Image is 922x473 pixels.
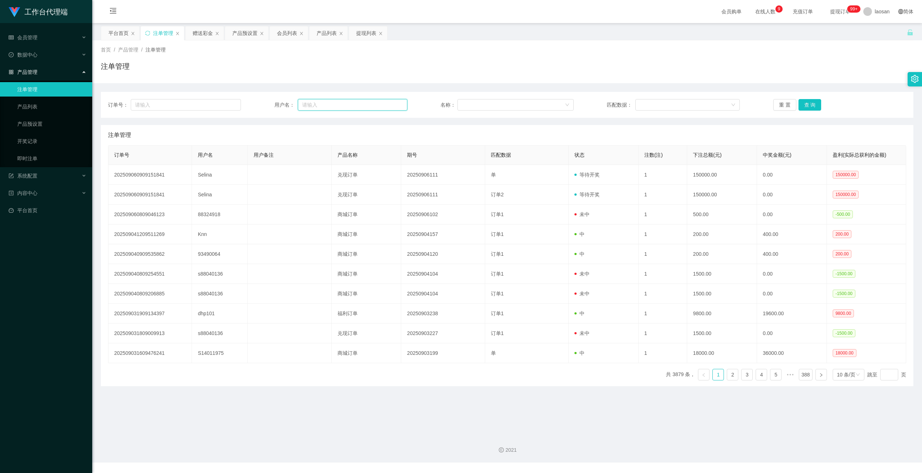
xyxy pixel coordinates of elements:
[108,304,192,323] td: 202509031909134397
[108,165,192,185] td: 202509060909151841
[192,205,248,224] td: 88324918
[379,31,383,36] i: 图标: close
[833,230,852,238] span: 200.00
[757,244,827,264] td: 400.00
[773,99,796,111] button: 重 置
[192,185,248,205] td: Selina
[827,9,854,14] span: 提现订单
[491,251,504,257] span: 订单1
[401,224,485,244] td: 20250904157
[192,244,248,264] td: 93490064
[687,304,757,323] td: 9800.00
[17,134,86,148] a: 开奖记录
[17,82,86,97] a: 注单管理
[332,284,402,304] td: 商城订单
[108,323,192,343] td: 202509031809009913
[867,369,906,380] div: 跳至 页
[17,117,86,131] a: 产品预设置
[639,343,688,363] td: 1
[277,26,297,40] div: 会员列表
[9,35,14,40] i: 图标: table
[491,271,504,277] span: 订单1
[192,304,248,323] td: dhp101
[639,165,688,185] td: 1
[192,284,248,304] td: s88040136
[192,323,248,343] td: s88040136
[215,31,219,36] i: 图标: close
[491,152,511,158] span: 匹配数据
[639,323,688,343] td: 1
[274,101,298,109] span: 用户名：
[702,373,706,377] i: 图标: left
[9,173,14,178] i: 图标: form
[24,0,68,23] h1: 工作台代理端
[9,52,37,58] span: 数据中心
[332,165,402,185] td: 兑现订单
[401,264,485,284] td: 20250904104
[108,244,192,264] td: 202509040909535862
[192,343,248,363] td: S14011975
[639,304,688,323] td: 1
[833,191,859,198] span: 150000.00
[757,343,827,363] td: 36000.00
[847,5,860,13] sup: 1090
[565,103,569,108] i: 图标: down
[114,152,129,158] span: 订单号
[789,9,816,14] span: 充值订单
[574,291,590,296] span: 未中
[833,210,853,218] span: -500.00
[401,304,485,323] td: 20250903238
[114,47,115,53] span: /
[332,264,402,284] td: 商城订单
[757,323,827,343] td: 0.00
[833,290,855,298] span: -1500.00
[401,244,485,264] td: 20250904120
[687,264,757,284] td: 1500.00
[108,131,131,139] span: 注单管理
[757,185,827,205] td: 0.00
[401,205,485,224] td: 20250906102
[499,447,504,452] i: 图标: copyright
[332,224,402,244] td: 商城订单
[192,224,248,244] td: Knn
[687,323,757,343] td: 1500.00
[687,284,757,304] td: 1500.00
[639,244,688,264] td: 1
[9,35,37,40] span: 会员管理
[898,9,903,14] i: 图标: global
[108,284,192,304] td: 202509040809206885
[17,151,86,166] a: 即时注单
[9,70,14,75] i: 图标: appstore-o
[687,205,757,224] td: 500.00
[491,231,504,237] span: 订单1
[574,350,585,356] span: 中
[299,31,304,36] i: 图标: close
[131,31,135,36] i: 图标: close
[757,205,827,224] td: 0.00
[332,323,402,343] td: 兑现订单
[175,31,180,36] i: 图标: close
[17,99,86,114] a: 产品列表
[491,211,504,217] span: 订单1
[108,185,192,205] td: 202509060909151841
[574,211,590,217] span: 未中
[146,47,166,53] span: 注单管理
[317,26,337,40] div: 产品列表
[9,203,86,218] a: 图标: dashboard平台首页
[727,369,738,380] a: 2
[833,309,854,317] span: 9800.00
[491,291,504,296] span: 订单1
[491,192,504,197] span: 订单2
[607,101,635,109] span: 匹配数据：
[339,31,343,36] i: 图标: close
[9,173,37,179] span: 系统配置
[108,101,131,109] span: 订单号：
[401,323,485,343] td: 20250903227
[757,224,827,244] td: 400.00
[574,330,590,336] span: 未中
[770,369,781,380] a: 5
[784,369,796,380] li: 向后 5 页
[574,311,585,316] span: 中
[687,244,757,264] td: 200.00
[118,47,138,53] span: 产品管理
